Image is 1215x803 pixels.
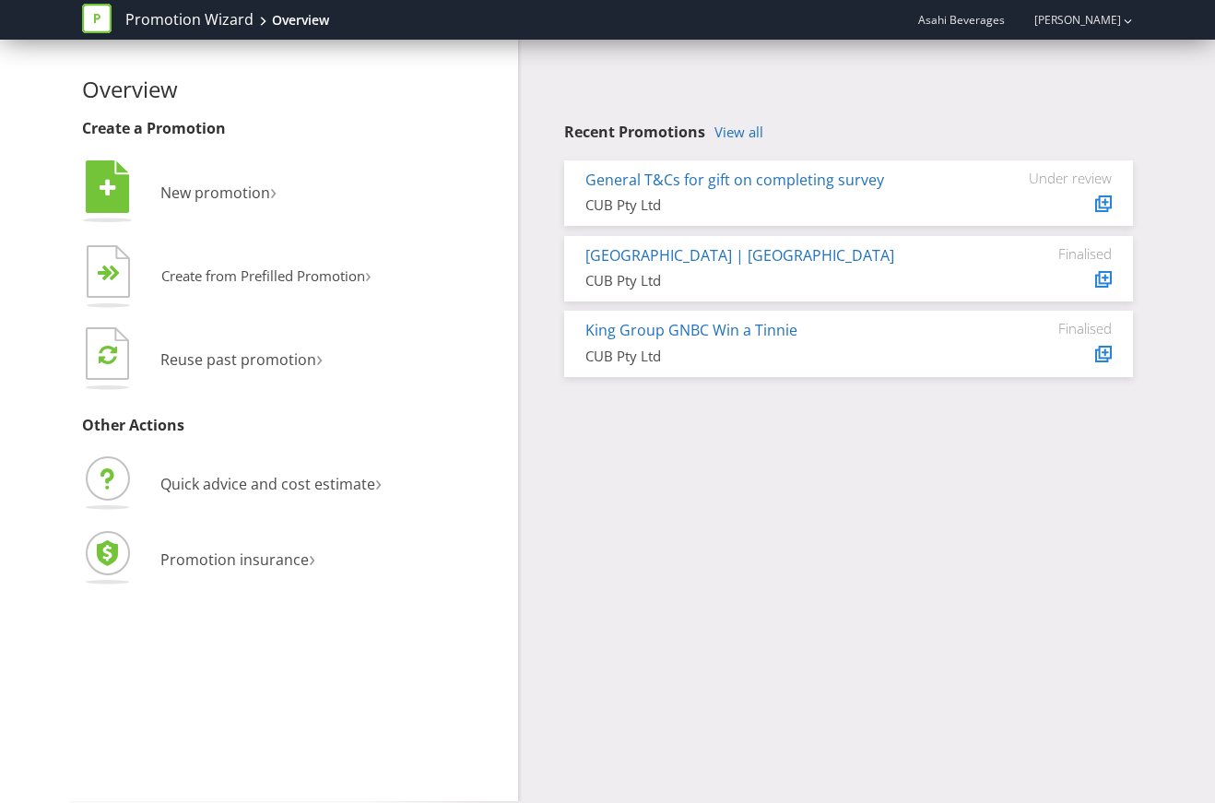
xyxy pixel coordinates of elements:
[585,271,973,290] div: CUB Pty Ltd
[82,77,504,101] h2: Overview
[160,349,316,370] span: Reuse past promotion
[160,549,309,570] span: Promotion insurance
[82,418,504,434] h3: Other Actions
[160,474,375,494] span: Quick advice and cost estimate
[82,549,315,570] a: Promotion insurance›
[1001,170,1112,186] div: Under review
[109,265,121,282] tspan: 
[160,183,270,203] span: New promotion
[1016,12,1121,28] a: [PERSON_NAME]
[272,11,329,30] div: Overview
[99,344,117,365] tspan: 
[270,175,277,206] span: ›
[316,342,323,372] span: ›
[82,121,504,137] h3: Create a Promotion
[309,542,315,573] span: ›
[918,12,1005,28] span: Asahi Beverages
[564,122,705,142] span: Recent Promotions
[125,9,254,30] a: Promotion Wizard
[161,266,365,285] span: Create from Prefilled Promotion
[585,195,973,215] div: CUB Pty Ltd
[375,466,382,497] span: ›
[1001,245,1112,262] div: Finalised
[585,347,973,366] div: CUB Pty Ltd
[585,320,797,340] a: King Group GNBC Win a Tinnie
[100,178,116,198] tspan: 
[714,124,763,140] a: View all
[585,245,894,266] a: [GEOGRAPHIC_DATA] | [GEOGRAPHIC_DATA]
[585,170,884,190] a: General T&Cs for gift on completing survey
[1001,320,1112,337] div: Finalised
[82,241,372,314] button: Create from Prefilled Promotion›
[365,260,372,289] span: ›
[82,474,382,494] a: Quick advice and cost estimate›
